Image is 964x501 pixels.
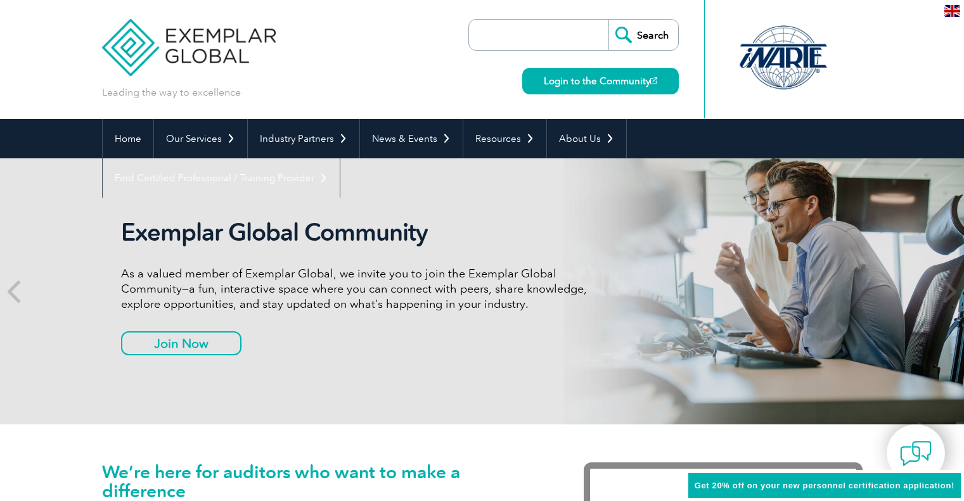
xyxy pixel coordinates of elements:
a: Join Now [121,331,241,355]
span: Get 20% off on your new personnel certification application! [695,481,954,490]
a: Login to the Community [522,68,679,94]
img: contact-chat.png [900,438,932,469]
a: Resources [463,119,546,158]
a: News & Events [360,119,463,158]
a: Find Certified Professional / Training Provider [103,158,340,198]
input: Search [608,20,678,50]
img: en [944,5,960,17]
h2: Exemplar Global Community [121,218,596,247]
a: Home [103,119,153,158]
h1: We’re here for auditors who want to make a difference [102,462,546,500]
a: Industry Partners [248,119,359,158]
a: About Us [547,119,626,158]
p: Leading the way to excellence [102,86,241,99]
p: As a valued member of Exemplar Global, we invite you to join the Exemplar Global Community—a fun,... [121,266,596,312]
a: Our Services [154,119,247,158]
img: open_square.png [650,77,657,84]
